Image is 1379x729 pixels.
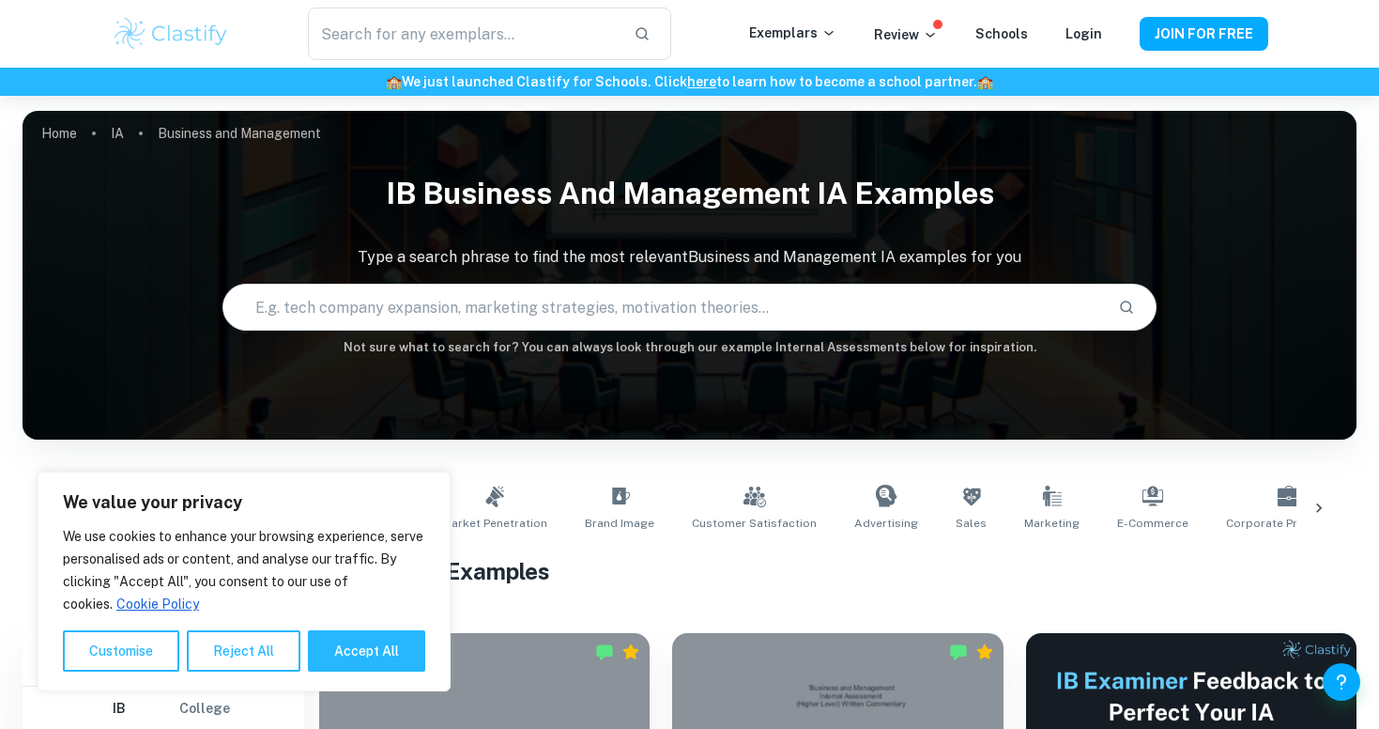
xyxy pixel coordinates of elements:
[621,643,640,661] div: Premium
[692,515,817,532] span: Customer Satisfaction
[386,74,402,89] span: 🏫
[112,15,231,53] img: Clastify logo
[874,24,938,45] p: Review
[111,120,124,147] a: IA
[23,338,1356,357] h6: Not sure what to search for? You can always look through our example Internal Assessments below f...
[1024,515,1080,532] span: Marketing
[38,472,451,691] div: We value your privacy
[687,74,716,89] a: here
[23,633,304,686] h6: Filter exemplars
[956,515,987,532] span: Sales
[977,74,993,89] span: 🏫
[308,630,425,672] button: Accept All
[115,596,200,613] a: Cookie Policy
[585,515,654,532] span: Brand Image
[595,643,614,661] img: Marked
[223,281,1103,333] input: E.g. tech company expansion, marketing strategies, motivation theories...
[308,8,618,60] input: Search for any exemplars...
[949,643,968,661] img: Marked
[749,23,836,43] p: Exemplars
[23,163,1356,224] h1: IB Business and Management IA examples
[41,120,77,147] a: Home
[4,71,1375,92] h6: We just launched Clastify for Schools. Click to learn how to become a school partner.
[1323,663,1360,701] button: Help and Feedback
[63,630,179,672] button: Customise
[63,525,425,615] p: We use cookies to enhance your browsing experience, serve personalised ads or content, and analys...
[975,26,1028,41] a: Schools
[854,515,918,532] span: Advertising
[1065,26,1102,41] a: Login
[1117,515,1188,532] span: E-commerce
[1111,291,1142,323] button: Search
[23,246,1356,269] p: Type a search phrase to find the most relevant Business and Management IA examples for you
[442,515,547,532] span: Market Penetration
[975,643,994,661] div: Premium
[63,491,425,514] p: We value your privacy
[158,123,321,144] p: Business and Management
[1140,17,1268,51] button: JOIN FOR FREE
[89,554,1290,588] h1: All Business and Management IA Examples
[1226,515,1351,532] span: Corporate Profitability
[187,630,300,672] button: Reject All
